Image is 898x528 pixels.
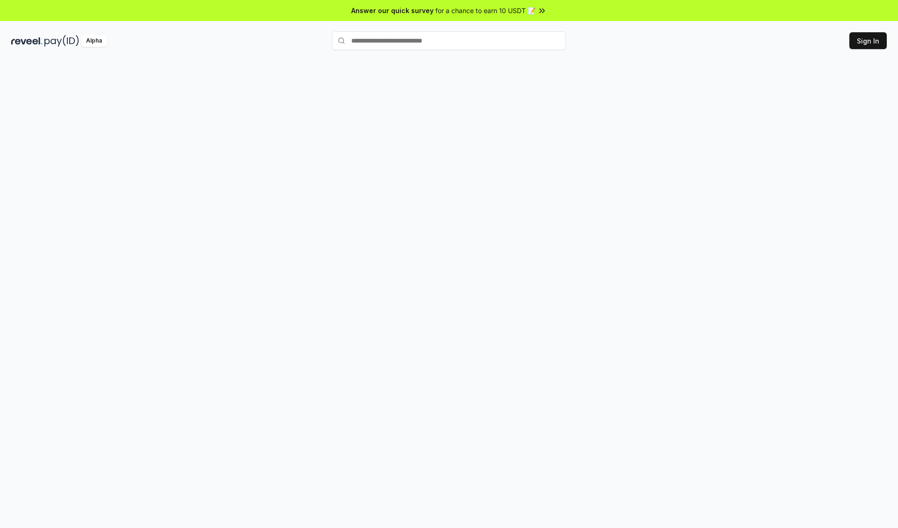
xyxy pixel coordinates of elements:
img: reveel_dark [11,35,43,47]
span: Answer our quick survey [351,6,434,15]
div: Alpha [81,35,107,47]
img: pay_id [44,35,79,47]
button: Sign In [849,32,887,49]
span: for a chance to earn 10 USDT 📝 [435,6,536,15]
